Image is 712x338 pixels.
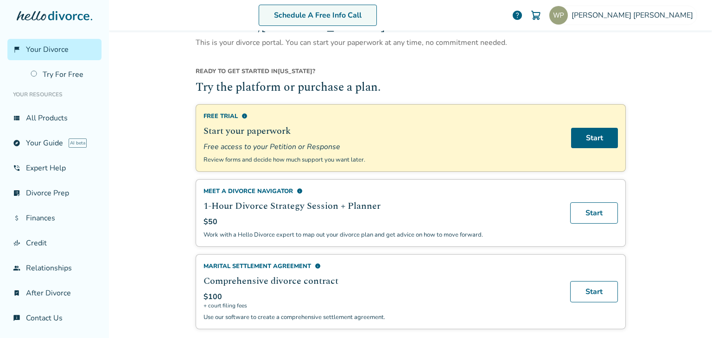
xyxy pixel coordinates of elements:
[69,138,87,148] span: AI beta
[666,294,712,338] iframe: Chat Widget
[13,189,20,197] span: list_alt_check
[13,164,20,172] span: phone_in_talk
[196,67,626,79] div: [US_STATE] ?
[203,262,559,270] div: Marital Settlement Agreement
[549,6,568,25] img: williamhighland2@yahoo.com
[530,10,541,21] img: Cart
[570,202,618,224] a: Start
[7,307,102,329] a: chat_infoContact Us
[7,282,102,304] a: bookmark_checkAfter Divorce
[203,156,560,164] p: Review forms and decide how much support you want later.
[26,44,69,55] span: Your Divorce
[7,85,102,104] li: Your Resources
[203,142,560,152] span: Free access to your Petition or Response
[25,64,102,85] a: Try For Free
[203,217,217,227] span: $50
[203,199,559,213] h2: 1-Hour Divorce Strategy Session + Planner
[7,257,102,279] a: groupRelationships
[13,289,20,297] span: bookmark_check
[13,114,20,122] span: view_list
[203,124,560,138] h2: Start your paperwork
[7,107,102,129] a: view_listAll Products
[572,10,697,20] span: [PERSON_NAME] [PERSON_NAME]
[203,302,559,309] span: + court filing fees
[13,139,20,147] span: explore
[7,157,102,179] a: phone_in_talkExpert Help
[7,39,102,60] a: flag_2Your Divorce
[512,10,523,21] a: help
[242,113,248,119] span: info
[13,214,20,222] span: attach_money
[196,79,626,97] h2: Try the platform or purchase a plan.
[315,263,321,269] span: info
[196,67,278,75] span: Ready to get started in
[571,128,618,148] a: Start
[13,46,20,53] span: flag_2
[196,37,626,49] p: This is your divorce portal. You can start your paperwork at any time, no commitment needed.
[203,274,559,288] h2: Comprehensive divorce contract
[13,314,20,322] span: chat_info
[13,239,20,247] span: finance_mode
[7,207,102,229] a: attach_moneyFinances
[13,264,20,272] span: group
[7,232,102,254] a: finance_modeCredit
[7,182,102,204] a: list_alt_checkDivorce Prep
[297,188,303,194] span: info
[203,313,559,321] p: Use our software to create a comprehensive settlement agreement.
[203,187,559,195] div: Meet a divorce navigator
[570,281,618,302] a: Start
[7,132,102,154] a: exploreYour GuideAI beta
[203,112,560,120] div: Free Trial
[203,231,559,239] p: Work with a Hello Divorce expert to map out your divorce plan and get advice on how to move forward.
[203,292,222,302] span: $100
[259,5,377,26] a: Schedule A Free Info Call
